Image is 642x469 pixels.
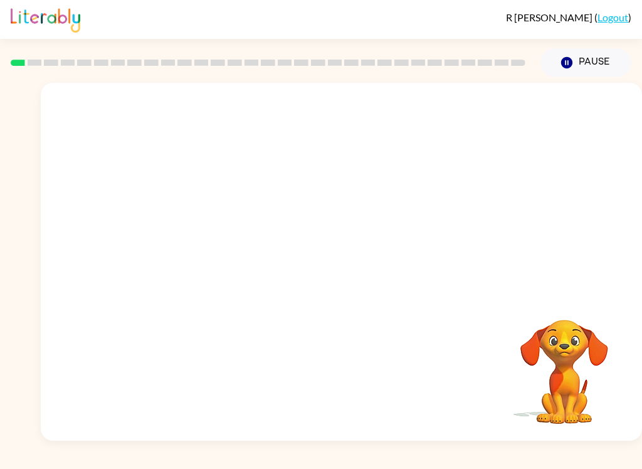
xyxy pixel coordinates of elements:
[597,11,628,23] a: Logout
[506,11,631,23] div: ( )
[11,5,80,33] img: Literably
[502,300,627,426] video: Your browser must support playing .mp4 files to use Literably. Please try using another browser.
[506,11,594,23] span: R [PERSON_NAME]
[540,48,631,77] button: Pause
